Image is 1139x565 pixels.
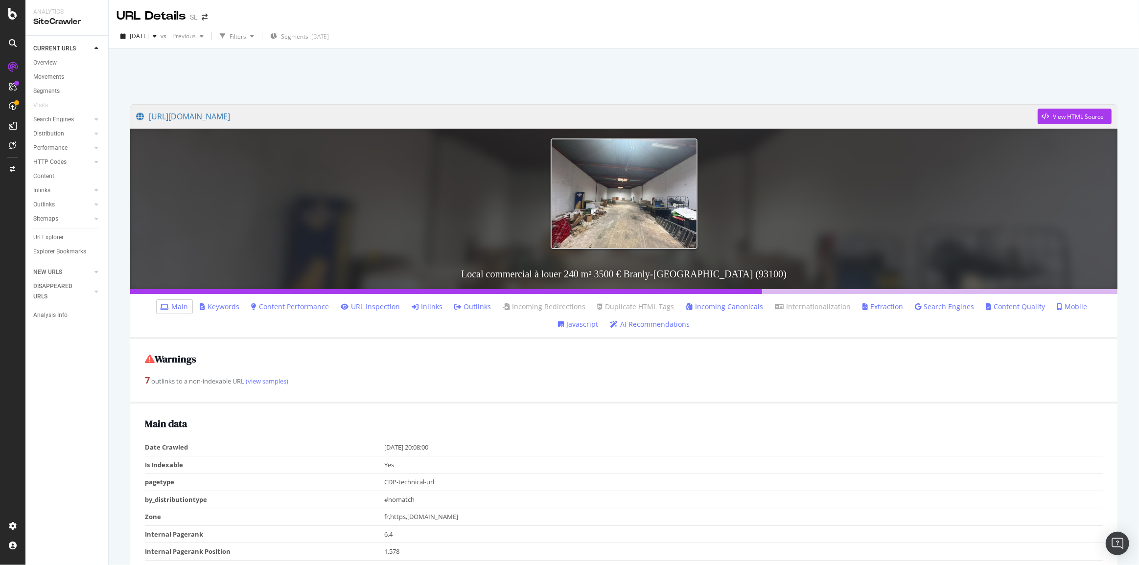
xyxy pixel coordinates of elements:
[33,114,92,125] a: Search Engines
[598,302,674,312] a: Duplicate HTML Tags
[33,267,92,277] a: NEW URLS
[33,44,92,54] a: CURRENT URLS
[1106,532,1129,555] div: Open Intercom Messenger
[130,259,1117,289] h3: Local commercial à louer 240 m² 3500 € Branly-[GEOGRAPHIC_DATA] (93100)
[33,157,67,167] div: HTTP Codes
[202,14,208,21] div: arrow-right-arrow-left
[33,247,86,257] div: Explorer Bookmarks
[33,143,68,153] div: Performance
[33,100,58,111] a: Visits
[384,508,1103,526] td: fr,https,[DOMAIN_NAME]
[136,104,1038,129] a: [URL][DOMAIN_NAME]
[33,100,48,111] div: Visits
[863,302,904,312] a: Extraction
[266,28,333,44] button: Segments[DATE]
[610,319,690,329] a: AI Recommendations
[145,491,384,508] td: by_distributiontype
[33,143,92,153] a: Performance
[775,302,851,312] a: Internationalization
[216,28,258,44] button: Filters
[145,525,384,543] td: Internal Pagerank
[33,185,50,196] div: Inlinks
[986,302,1046,312] a: Content Quality
[686,302,764,312] a: Incoming Canonicals
[130,32,149,40] span: 2025 Aug. 8th
[244,377,288,385] a: (view samples)
[412,302,443,312] a: Inlinks
[551,138,697,249] img: Local commercial à louer 240 m² 3500 € Branly-Boissière Montreuil (93100)
[503,302,586,312] a: Incoming Redirections
[1053,113,1104,121] div: View HTML Source
[145,374,150,386] strong: 7
[33,171,54,181] div: Content
[384,543,1103,561] td: 1,578
[384,525,1103,543] td: 6.4
[33,281,83,302] div: DISAPPEARED URLS
[33,267,62,277] div: NEW URLS
[161,32,168,40] span: vs
[1057,302,1088,312] a: Mobile
[33,157,92,167] a: HTTP Codes
[384,456,1103,474] td: Yes
[33,72,101,82] a: Movements
[33,281,92,302] a: DISAPPEARED URLS
[161,302,188,312] a: Main
[33,200,55,210] div: Outlinks
[33,185,92,196] a: Inlinks
[33,310,68,320] div: Analysis Info
[915,302,975,312] a: Search Engines
[145,354,1103,364] h2: Warnings
[33,58,57,68] div: Overview
[145,374,1103,387] div: outlinks to a non-indexable URL
[384,439,1103,456] td: [DATE] 20:08:00
[311,32,329,41] div: [DATE]
[33,310,101,320] a: Analysis Info
[116,28,161,44] button: [DATE]
[145,439,384,456] td: Date Crawled
[168,28,208,44] button: Previous
[168,32,196,40] span: Previous
[230,32,246,41] div: Filters
[145,508,384,526] td: Zone
[33,247,101,257] a: Explorer Bookmarks
[33,171,101,181] a: Content
[384,474,1103,491] td: CDP-technical-url
[33,114,74,125] div: Search Engines
[33,232,64,243] div: Url Explorer
[33,16,100,27] div: SiteCrawler
[145,474,384,491] td: pagetype
[190,12,198,22] div: SL
[1038,109,1112,124] button: View HTML Source
[200,302,240,312] a: Keywords
[33,214,58,224] div: Sitemaps
[558,319,598,329] a: Javascript
[252,302,329,312] a: Content Performance
[33,129,92,139] a: Distribution
[145,418,1103,429] h2: Main data
[33,72,64,82] div: Movements
[33,129,64,139] div: Distribution
[33,86,60,96] div: Segments
[341,302,400,312] a: URL Inspection
[455,302,491,312] a: Outlinks
[384,491,1103,508] td: #nomatch
[145,456,384,474] td: Is Indexable
[33,214,92,224] a: Sitemaps
[33,44,76,54] div: CURRENT URLS
[33,200,92,210] a: Outlinks
[145,543,384,561] td: Internal Pagerank Position
[33,86,101,96] a: Segments
[33,232,101,243] a: Url Explorer
[281,32,308,41] span: Segments
[33,58,101,68] a: Overview
[116,8,186,24] div: URL Details
[33,8,100,16] div: Analytics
